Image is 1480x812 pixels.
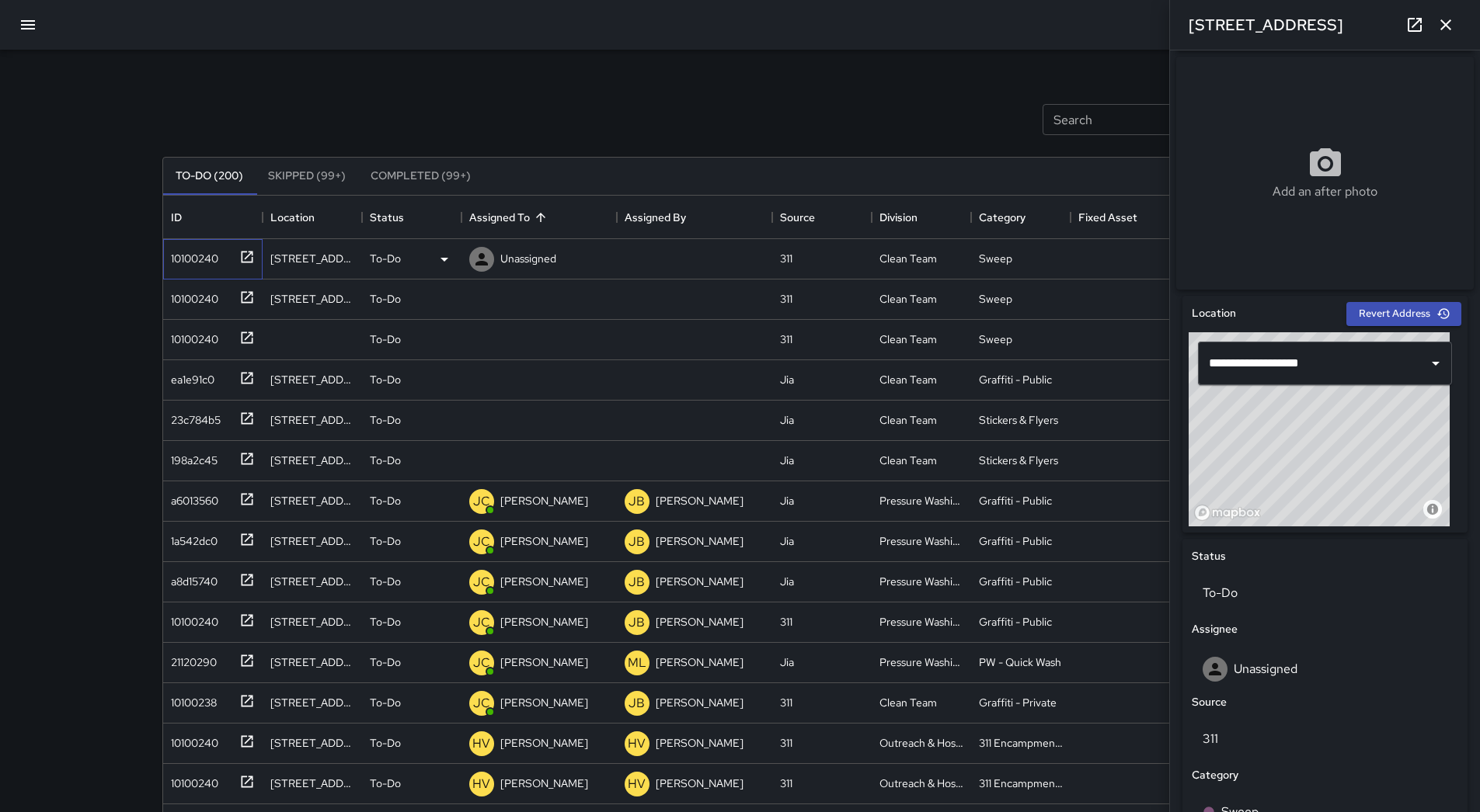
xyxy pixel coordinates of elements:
div: Clean Team [879,412,937,428]
p: [PERSON_NAME] [500,776,588,791]
button: Skipped (99+) [256,158,358,195]
button: Sort [530,206,552,228]
div: Pressure Washing [879,493,963,508]
div: Pressure Washing [879,574,963,589]
div: Category [979,196,1026,239]
div: Division [879,196,918,239]
div: Location [263,196,362,239]
div: Jia [780,453,794,468]
div: 1009 Mission Street [270,735,354,751]
div: 311 Encampments [979,735,1063,751]
div: 1098a Market Street [270,654,354,670]
p: To-Do [370,695,401,710]
div: Sweep [979,291,1012,307]
p: To-Do [370,735,401,751]
div: a8d15740 [165,567,218,589]
p: JC [473,613,490,632]
div: Division [872,196,971,239]
p: [PERSON_NAME] [500,735,588,751]
div: 66 8th Street [270,372,354,387]
div: Fixed Asset [1071,196,1170,239]
div: Graffiti - Public [979,574,1052,589]
div: Graffiti - Public [979,372,1052,387]
div: Fixed Asset [1078,196,1137,239]
p: To-Do [370,453,401,468]
p: HV [628,775,646,793]
div: Clean Team [879,331,937,347]
p: To-Do [370,412,401,428]
div: a6013560 [165,487,218,508]
div: ID [171,196,182,239]
div: 10100240 [165,325,218,347]
div: Location [270,196,315,239]
div: 23c784b5 [165,406,221,428]
div: 10100240 [165,769,218,791]
p: HV [472,734,490,753]
div: Clean Team [879,453,937,468]
div: 311 [780,735,792,751]
div: Clean Team [879,291,937,307]
div: 311 [780,251,792,266]
div: Graffiti - Public [979,493,1052,508]
p: HV [628,734,646,753]
div: Jia [780,493,794,508]
div: 311 Encampments [979,776,1063,791]
div: Source [780,196,815,239]
p: [PERSON_NAME] [656,574,743,589]
div: 10100240 [165,285,218,307]
p: To-Do [370,776,401,791]
p: JB [629,492,645,511]
div: Category [971,196,1071,239]
div: 10100240 [165,608,218,630]
div: 1a542dc0 [165,527,218,549]
div: 10100240 [165,729,218,751]
p: To-Do [370,533,401,549]
p: [PERSON_NAME] [656,695,743,710]
p: JB [629,613,645,632]
p: [PERSON_NAME] [500,574,588,589]
div: Jia [780,372,794,387]
p: [PERSON_NAME] [656,493,743,508]
p: [PERSON_NAME] [656,533,743,549]
p: JC [473,573,490,592]
div: 10100238 [165,689,217,710]
button: To-Do (200) [163,158,256,195]
div: 311 [780,331,792,347]
div: 725 Minna Street [270,291,354,307]
div: 25 7th Street [270,453,354,468]
p: JB [629,533,645,551]
p: [PERSON_NAME] [500,614,588,630]
div: 1003 Market Street [270,533,354,549]
div: 25 7th Street [270,412,354,428]
div: Jia [780,412,794,428]
div: Clean Team [879,695,937,710]
p: To-Do [370,654,401,670]
div: Pressure Washing [879,614,963,630]
div: Source [772,196,872,239]
div: 10 Mason Street [270,776,354,791]
div: ea1e91c0 [165,366,214,387]
p: To-Do [370,331,401,347]
div: Stickers & Flyers [979,412,1058,428]
p: To-Do [370,614,401,630]
div: Graffiti - Private [979,695,1057,710]
div: Assigned By [625,196,686,239]
div: Assigned To [469,196,530,239]
div: 311 [780,291,792,307]
div: 21120290 [165,648,217,670]
p: Unassigned [500,251,556,266]
div: Pressure Washing [879,533,963,549]
div: 11 Grove Street [270,493,354,508]
p: JC [473,694,490,713]
p: [PERSON_NAME] [500,654,588,670]
div: Assigned By [617,196,772,239]
div: Outreach & Hospitality [879,735,963,751]
div: 198a2c45 [165,446,218,468]
div: 311 [780,695,792,710]
div: Status [370,196,404,239]
p: To-Do [370,291,401,307]
p: To-Do [370,574,401,589]
div: 1550 Mission Street [270,251,354,266]
p: To-Do [370,372,401,387]
p: ML [628,654,646,672]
